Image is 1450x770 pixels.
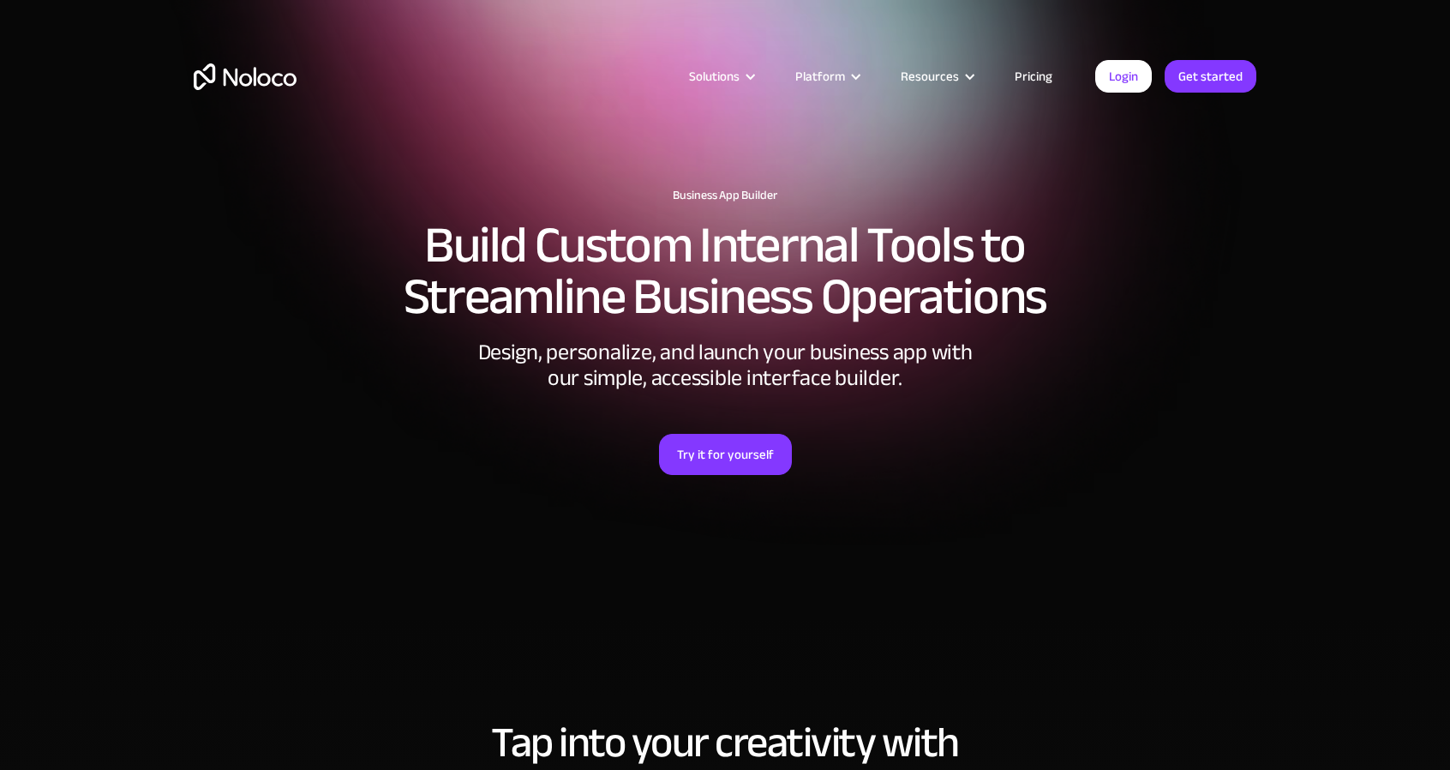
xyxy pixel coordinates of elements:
[194,220,1256,322] h2: Build Custom Internal Tools to Streamline Business Operations
[879,65,993,87] div: Resources
[1165,60,1256,93] a: Get started
[194,63,297,90] a: home
[774,65,879,87] div: Platform
[795,65,845,87] div: Platform
[659,434,792,475] a: Try it for yourself
[1095,60,1152,93] a: Login
[668,65,774,87] div: Solutions
[689,65,740,87] div: Solutions
[993,65,1074,87] a: Pricing
[194,189,1256,202] h1: Business App Builder
[901,65,959,87] div: Resources
[468,340,982,391] div: Design, personalize, and launch your business app with our simple, accessible interface builder.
